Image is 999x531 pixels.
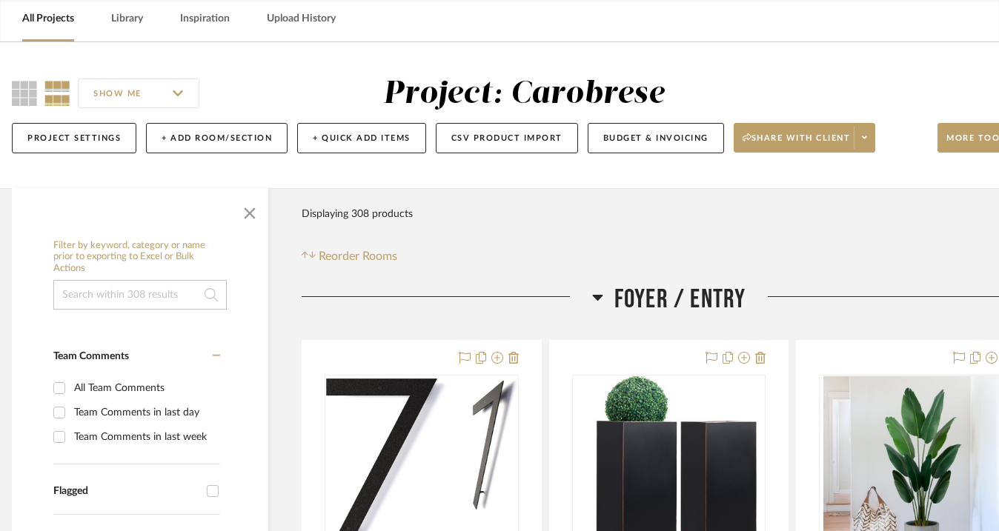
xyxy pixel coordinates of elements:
span: Foyer / Entry [614,284,746,315]
h6: Filter by keyword, category or name prior to exporting to Excel or Bulk Actions [53,240,227,275]
span: Share with client [743,133,851,155]
div: Displaying 308 products [302,199,413,229]
button: CSV Product Import [436,123,578,153]
span: Team Comments [53,351,129,361]
input: Search within 308 results [53,280,227,310]
span: Reorder Rooms [319,247,397,265]
div: Team Comments in last week [74,425,216,449]
button: Budget & Invoicing [588,123,724,153]
div: Team Comments in last day [74,401,216,424]
button: Close [235,196,265,225]
button: Project Settings [12,123,136,153]
a: Upload History [267,9,336,29]
button: + Quick Add Items [297,123,426,153]
div: Flagged [53,485,199,498]
div: Project: Carobrese [383,79,665,110]
button: + Add Room/Section [146,123,288,153]
button: Share with client [734,123,876,153]
a: Library [111,9,143,29]
button: Reorder Rooms [302,247,397,265]
div: All Team Comments [74,376,216,400]
a: Inspiration [180,9,230,29]
a: All Projects [22,9,74,29]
